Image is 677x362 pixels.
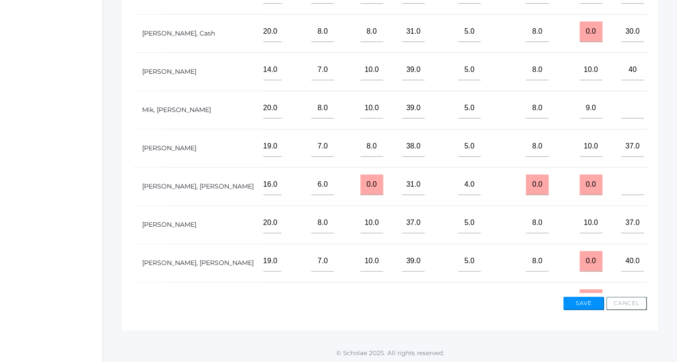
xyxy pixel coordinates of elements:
[563,296,604,310] button: Save
[142,29,215,37] a: [PERSON_NAME], Cash
[142,220,196,229] a: [PERSON_NAME]
[142,144,196,152] a: [PERSON_NAME]
[142,67,196,76] a: [PERSON_NAME]
[142,106,211,114] a: Mik, [PERSON_NAME]
[142,259,254,267] a: [PERSON_NAME], [PERSON_NAME]
[103,348,677,357] p: © Scholae 2025. All rights reserved.
[142,182,254,190] a: [PERSON_NAME], [PERSON_NAME]
[606,296,647,310] button: Cancel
